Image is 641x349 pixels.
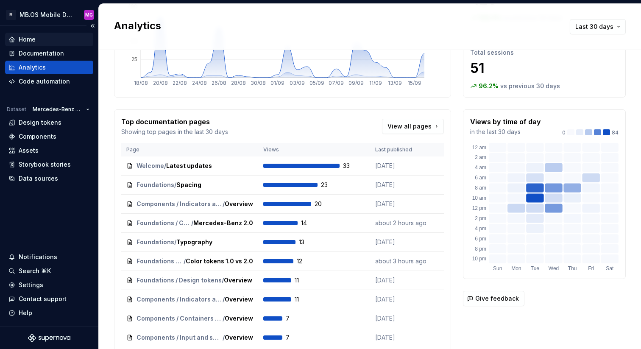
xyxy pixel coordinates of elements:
[375,333,439,342] p: [DATE]
[20,11,74,19] div: MB.OS Mobile Design System
[137,238,174,246] span: Foundations
[562,129,566,136] p: 0
[223,333,225,342] span: /
[375,314,439,323] p: [DATE]
[19,174,58,183] div: Data sources
[387,122,432,131] span: View all pages
[176,238,212,246] span: Typography
[493,265,502,271] text: Sun
[192,80,207,86] tspan: 24/08
[500,82,560,90] p: vs previous 30 days
[5,278,93,292] a: Settings
[606,265,614,271] text: Sat
[225,200,253,208] span: Overview
[299,238,321,246] span: 13
[479,82,499,90] p: 96.2 %
[19,267,51,275] div: Search ⌘K
[348,80,364,86] tspan: 09/09
[134,80,148,86] tspan: 18/08
[470,117,541,127] p: Views by time of day
[137,257,184,265] span: Foundations / Colors
[5,75,93,88] a: Code automation
[19,146,39,155] div: Assets
[33,106,83,113] span: Mercedes-Benz 2.0
[153,80,168,86] tspan: 20/08
[2,6,97,24] button: MMB.OS Mobile Design SystemMG
[375,295,439,304] p: [DATE]
[315,200,337,208] span: 20
[19,35,36,44] div: Home
[225,333,253,342] span: Overview
[295,276,317,285] span: 11
[475,175,486,181] text: 6 am
[286,333,308,342] span: 7
[173,80,187,86] tspan: 22/08
[28,334,70,342] svg: Supernova Logo
[19,63,46,72] div: Analytics
[5,264,93,278] button: Search ⌘K
[562,129,619,136] div: 84
[375,238,439,246] p: [DATE]
[184,257,186,265] span: /
[191,219,193,227] span: /
[475,294,519,303] span: Give feedback
[85,11,93,18] div: MG
[19,160,71,169] div: Storybook stories
[225,295,253,304] span: Overview
[131,56,137,62] tspan: 25
[475,154,486,160] text: 2 am
[301,219,323,227] span: 14
[5,47,93,60] a: Documentation
[121,143,258,156] th: Page
[19,77,70,86] div: Code automation
[475,215,486,221] text: 2 pm
[223,295,225,304] span: /
[251,80,266,86] tspan: 30/08
[137,219,191,227] span: Foundations / Colors
[5,158,93,171] a: Storybook stories
[475,246,486,252] text: 8 pm
[369,80,382,86] tspan: 11/09
[19,295,67,303] div: Contact support
[225,314,253,323] span: Overview
[382,119,444,134] a: View all pages
[5,33,93,46] a: Home
[258,143,370,156] th: Views
[343,162,365,170] span: 33
[164,162,166,170] span: /
[570,19,626,34] button: Last 30 days
[375,181,439,189] p: [DATE]
[475,226,486,232] text: 4 pm
[575,22,613,31] span: Last 30 days
[19,49,64,58] div: Documentation
[121,128,228,136] p: Showing top pages in the last 30 days
[309,80,324,86] tspan: 05/09
[174,238,176,246] span: /
[19,281,43,289] div: Settings
[231,80,246,86] tspan: 28/08
[5,172,93,185] a: Data sources
[19,118,61,127] div: Design tokens
[29,103,93,115] button: Mercedes-Benz 2.0
[475,165,486,170] text: 4 am
[114,19,556,33] h2: Analytics
[295,295,317,304] span: 11
[470,48,619,57] p: Total sessions
[588,265,594,271] text: Fri
[531,265,540,271] text: Tue
[5,292,93,306] button: Contact support
[186,257,253,265] span: Color tokens 1.0 vs 2.0
[375,200,439,208] p: [DATE]
[388,80,402,86] tspan: 13/09
[5,130,93,143] a: Components
[5,61,93,74] a: Analytics
[297,257,319,265] span: 12
[166,162,212,170] span: Latest updates
[5,116,93,129] a: Design tokens
[5,306,93,320] button: Help
[121,117,228,127] p: Top documentation pages
[472,256,486,262] text: 10 pm
[329,80,344,86] tspan: 07/09
[375,162,439,170] p: [DATE]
